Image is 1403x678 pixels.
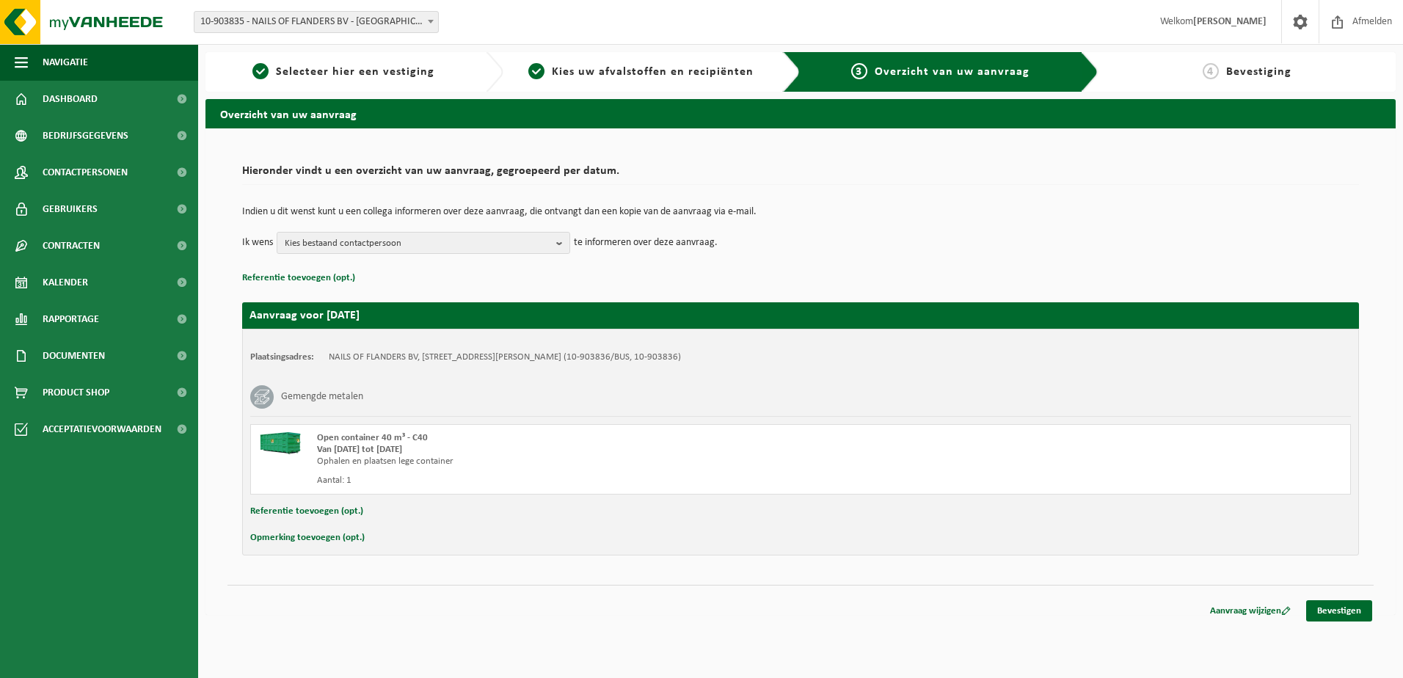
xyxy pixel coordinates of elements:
[552,66,754,78] span: Kies uw afvalstoffen en recipiënten
[249,310,360,321] strong: Aanvraag voor [DATE]
[285,233,550,255] span: Kies bestaand contactpersoon
[43,191,98,227] span: Gebruikers
[317,433,428,442] span: Open container 40 m³ - C40
[252,63,269,79] span: 1
[43,301,99,338] span: Rapportage
[1306,600,1372,621] a: Bevestigen
[258,432,302,454] img: HK-XC-40-GN-00.png
[242,207,1359,217] p: Indien u dit wenst kunt u een collega informeren over deze aanvraag, die ontvangt dan een kopie v...
[194,11,439,33] span: 10-903835 - NAILS OF FLANDERS BV - SNAASKERKE
[276,66,434,78] span: Selecteer hier een vestiging
[250,528,365,547] button: Opmerking toevoegen (opt.)
[875,66,1030,78] span: Overzicht van uw aanvraag
[250,352,314,362] strong: Plaatsingsadres:
[329,351,681,363] td: NAILS OF FLANDERS BV, [STREET_ADDRESS][PERSON_NAME] (10-903836/BUS, 10-903836)
[242,232,273,254] p: Ik wens
[317,445,402,454] strong: Van [DATE] tot [DATE]
[281,385,363,409] h3: Gemengde metalen
[277,232,570,254] button: Kies bestaand contactpersoon
[43,117,128,154] span: Bedrijfsgegevens
[43,81,98,117] span: Dashboard
[1226,66,1291,78] span: Bevestiging
[43,227,100,264] span: Contracten
[43,264,88,301] span: Kalender
[43,338,105,374] span: Documenten
[43,154,128,191] span: Contactpersonen
[1203,63,1219,79] span: 4
[43,374,109,411] span: Product Shop
[43,411,161,448] span: Acceptatievoorwaarden
[250,502,363,521] button: Referentie toevoegen (opt.)
[1193,16,1267,27] strong: [PERSON_NAME]
[242,269,355,288] button: Referentie toevoegen (opt.)
[43,44,88,81] span: Navigatie
[213,63,474,81] a: 1Selecteer hier een vestiging
[317,456,859,467] div: Ophalen en plaatsen lege container
[205,99,1396,128] h2: Overzicht van uw aanvraag
[242,165,1359,185] h2: Hieronder vindt u een overzicht van uw aanvraag, gegroepeerd per datum.
[317,475,859,486] div: Aantal: 1
[1199,600,1302,621] a: Aanvraag wijzigen
[528,63,544,79] span: 2
[194,12,438,32] span: 10-903835 - NAILS OF FLANDERS BV - SNAASKERKE
[574,232,718,254] p: te informeren over deze aanvraag.
[511,63,772,81] a: 2Kies uw afvalstoffen en recipiënten
[851,63,867,79] span: 3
